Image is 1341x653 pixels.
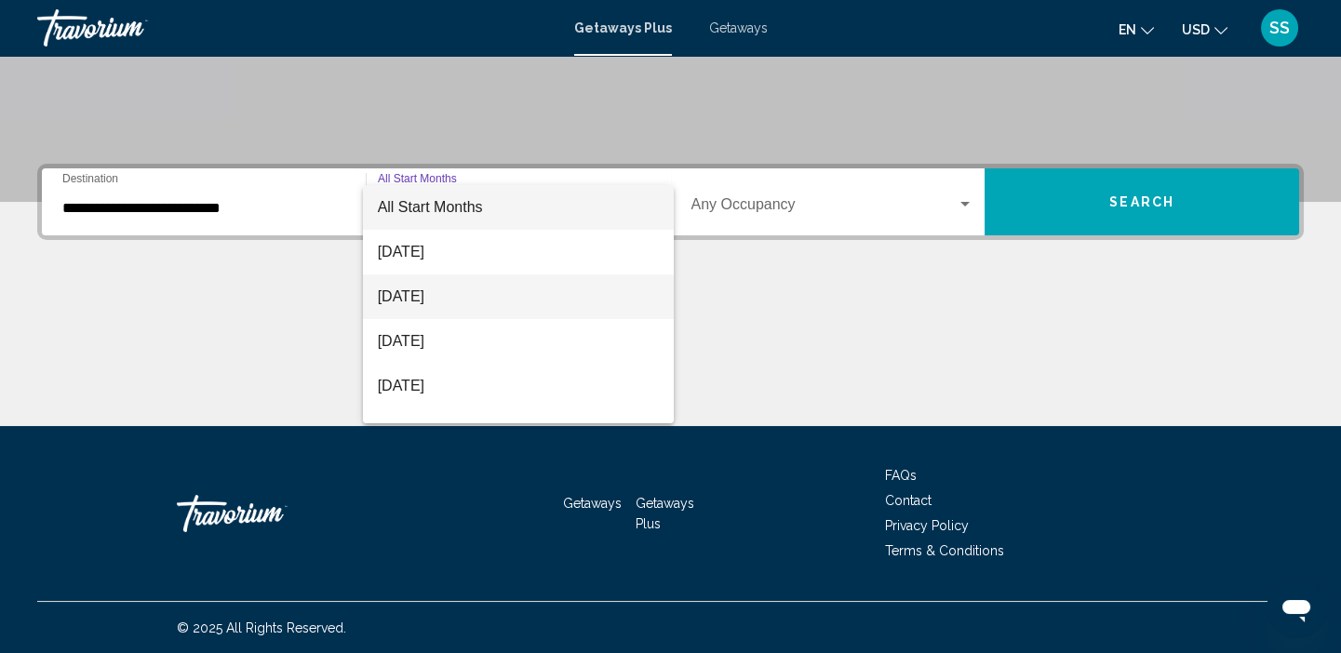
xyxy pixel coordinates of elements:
[378,199,483,215] span: All Start Months
[378,274,660,319] span: [DATE]
[378,364,660,408] span: [DATE]
[378,230,660,274] span: [DATE]
[1267,579,1326,638] iframe: Button to launch messaging window
[378,319,660,364] span: [DATE]
[378,408,660,453] span: [DATE]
